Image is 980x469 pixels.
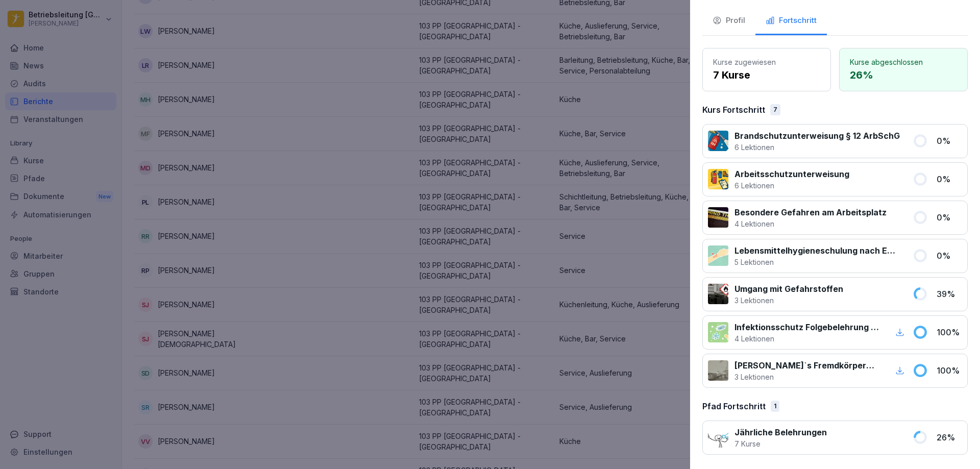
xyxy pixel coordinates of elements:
p: 3 Lektionen [734,295,843,306]
p: 7 Kurse [734,438,827,449]
p: Umgang mit Gefahrstoffen [734,283,843,295]
p: Lebensmittelhygieneschulung nach EU-Verordnung (EG) Nr. 852 / 2004 [734,244,900,257]
p: 0 % [937,250,962,262]
p: 4 Lektionen [734,333,881,344]
p: 100 % [937,326,962,338]
p: 0 % [937,211,962,224]
p: Kurs Fortschritt [702,104,765,116]
div: 1 [771,401,779,412]
p: 100 % [937,364,962,377]
p: 0 % [937,135,962,147]
p: 39 % [937,288,962,300]
p: Kurse abgeschlossen [850,57,957,67]
p: 6 Lektionen [734,142,900,153]
p: Infektionsschutz Folgebelehrung (nach §43 IfSG) [734,321,881,333]
p: Kurse zugewiesen [713,57,820,67]
p: 6 Lektionen [734,180,849,191]
p: 26 % [850,67,957,83]
p: 26 % [937,431,962,443]
div: Profil [713,15,745,27]
p: 7 Kurse [713,67,820,83]
p: 0 % [937,173,962,185]
button: Profil [702,8,755,35]
p: Jährliche Belehrungen [734,426,827,438]
p: 5 Lektionen [734,257,900,267]
p: Arbeitsschutzunterweisung [734,168,849,180]
p: Brandschutzunterweisung § 12 ArbSchG [734,130,900,142]
p: Pfad Fortschritt [702,400,766,412]
p: 4 Lektionen [734,218,887,229]
p: [PERSON_NAME]`s Fremdkörpermanagement [734,359,881,372]
div: 7 [770,104,780,115]
div: Fortschritt [766,15,817,27]
p: Besondere Gefahren am Arbeitsplatz [734,206,887,218]
button: Fortschritt [755,8,827,35]
p: 3 Lektionen [734,372,881,382]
